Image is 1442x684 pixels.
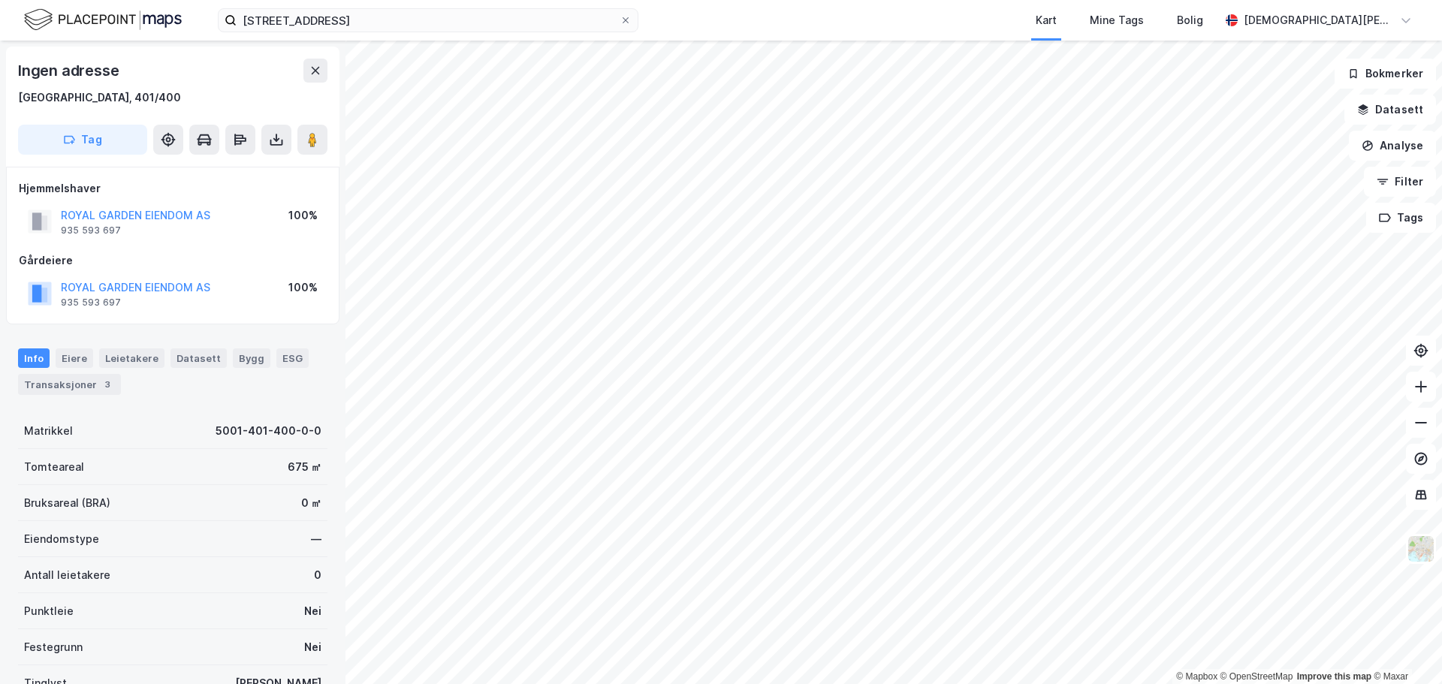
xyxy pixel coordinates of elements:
div: Nei [304,638,321,656]
div: — [311,530,321,548]
div: 0 ㎡ [301,494,321,512]
button: Filter [1364,167,1436,197]
div: Bygg [233,348,270,368]
div: Antall leietakere [24,566,110,584]
div: 3 [100,377,115,392]
div: ESG [276,348,309,368]
button: Bokmerker [1335,59,1436,89]
button: Tag [18,125,147,155]
img: logo.f888ab2527a4732fd821a326f86c7f29.svg [24,7,182,33]
div: Eiere [56,348,93,368]
a: Mapbox [1176,671,1217,682]
div: Tomteareal [24,458,84,476]
div: Datasett [170,348,227,368]
div: Transaksjoner [18,374,121,395]
div: 5001-401-400-0-0 [216,422,321,440]
div: Eiendomstype [24,530,99,548]
div: 935 593 697 [61,297,121,309]
div: 935 593 697 [61,224,121,237]
div: Ingen adresse [18,59,122,83]
div: 0 [314,566,321,584]
button: Analyse [1349,131,1436,161]
div: Punktleie [24,602,74,620]
div: 100% [288,206,318,224]
div: Mine Tags [1090,11,1144,29]
div: Festegrunn [24,638,83,656]
div: Nei [304,602,321,620]
div: Kart [1036,11,1057,29]
div: Matrikkel [24,422,73,440]
div: Hjemmelshaver [19,179,327,197]
div: [GEOGRAPHIC_DATA], 401/400 [18,89,181,107]
div: [DEMOGRAPHIC_DATA][PERSON_NAME] [1244,11,1394,29]
div: Bruksareal (BRA) [24,494,110,512]
div: Bolig [1177,11,1203,29]
div: 675 ㎡ [288,458,321,476]
div: Info [18,348,50,368]
div: 100% [288,279,318,297]
img: Z [1407,535,1435,563]
div: Leietakere [99,348,164,368]
div: Gårdeiere [19,252,327,270]
a: Improve this map [1297,671,1371,682]
input: Søk på adresse, matrikkel, gårdeiere, leietakere eller personer [237,9,620,32]
button: Tags [1366,203,1436,233]
button: Datasett [1344,95,1436,125]
iframe: Chat Widget [1367,612,1442,684]
a: OpenStreetMap [1220,671,1293,682]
